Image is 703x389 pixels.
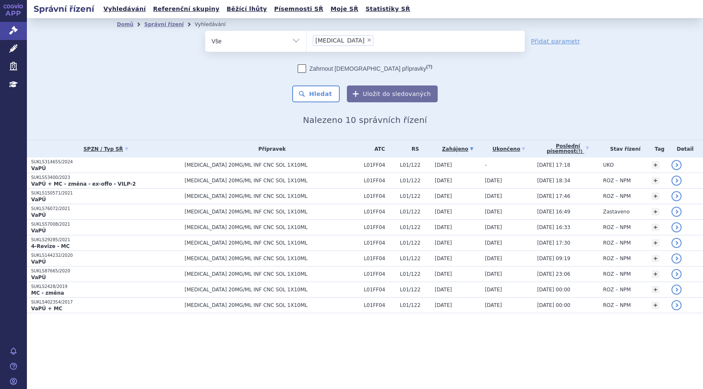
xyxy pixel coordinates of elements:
[359,140,396,157] th: ATC
[667,140,703,157] th: Detail
[537,140,599,157] a: Poslednípísemnost(?)
[603,240,631,246] span: ROZ – NPM
[671,300,682,310] a: detail
[671,176,682,186] a: detail
[537,178,570,184] span: [DATE] 18:34
[599,140,647,157] th: Stav řízení
[185,302,359,308] span: [MEDICAL_DATA] 20MG/ML INF CNC SOL 1X10ML
[603,287,631,293] span: ROZ – NPM
[671,222,682,232] a: detail
[31,299,180,305] p: SUKLS402354/2017
[364,162,396,168] span: L01FF04
[363,3,412,15] a: Statistiky SŘ
[671,253,682,264] a: detail
[364,256,396,261] span: L01FF04
[485,271,502,277] span: [DATE]
[31,253,180,258] p: SUKLS144232/2020
[435,178,452,184] span: [DATE]
[364,271,396,277] span: L01FF04
[652,270,659,278] a: +
[537,193,570,199] span: [DATE] 17:46
[652,161,659,169] a: +
[292,85,340,102] button: Hledat
[485,302,502,308] span: [DATE]
[652,224,659,231] a: +
[485,193,502,199] span: [DATE]
[31,243,70,249] strong: 4-Revize - MC
[31,290,64,296] strong: MC - změna
[144,21,184,27] a: Správní řízení
[31,159,180,165] p: SUKLS314655/2024
[426,64,432,69] abbr: (?)
[31,212,46,218] strong: VaPÚ
[31,143,180,155] a: SPZN / Typ SŘ
[224,3,270,15] a: Běžící lhůty
[31,237,180,243] p: SUKLS29285/2021
[400,178,431,184] span: L01/122
[435,193,452,199] span: [DATE]
[652,286,659,293] a: +
[652,208,659,216] a: +
[435,209,452,215] span: [DATE]
[537,271,570,277] span: [DATE] 23:06
[435,162,452,168] span: [DATE]
[400,240,431,246] span: L01/122
[400,271,431,277] span: L01/122
[328,3,361,15] a: Moje SŘ
[31,306,62,312] strong: VaPÚ + MC
[31,206,180,212] p: SUKLS76072/2021
[31,181,136,187] strong: VaPÚ + MC - změna - ex-offo - VILP-2
[537,256,570,261] span: [DATE] 09:19
[31,268,180,274] p: SUKLS87665/2020
[435,143,481,155] a: Zahájeno
[364,287,396,293] span: L01FF04
[485,224,502,230] span: [DATE]
[537,162,570,168] span: [DATE] 17:18
[376,35,381,45] input: [MEDICAL_DATA]
[400,302,431,308] span: L01/122
[603,256,631,261] span: ROZ – NPM
[185,224,359,230] span: [MEDICAL_DATA] 20MG/ML INF CNC SOL 1X10ML
[435,302,452,308] span: [DATE]
[31,259,46,265] strong: VaPÚ
[485,256,502,261] span: [DATE]
[364,302,396,308] span: L01FF04
[31,165,46,171] strong: VaPÚ
[671,238,682,248] a: detail
[671,191,682,201] a: detail
[603,193,631,199] span: ROZ – NPM
[185,240,359,246] span: [MEDICAL_DATA] 20MG/ML INF CNC SOL 1X10ML
[364,240,396,246] span: L01FF04
[31,274,46,280] strong: VaPÚ
[537,287,570,293] span: [DATE] 00:00
[652,301,659,309] a: +
[671,285,682,295] a: detail
[537,302,570,308] span: [DATE] 00:00
[671,207,682,217] a: detail
[272,3,326,15] a: Písemnosti SŘ
[303,115,427,125] span: Nalezeno 10 správních řízení
[367,37,372,43] span: ×
[652,177,659,184] a: +
[485,240,502,246] span: [DATE]
[485,143,533,155] a: Ukončeno
[400,162,431,168] span: L01/122
[652,239,659,247] a: +
[27,3,101,15] h2: Správní řízení
[603,162,613,168] span: UKO
[435,256,452,261] span: [DATE]
[671,160,682,170] a: detail
[315,37,365,43] span: [MEDICAL_DATA]
[603,178,631,184] span: ROZ – NPM
[576,149,582,154] abbr: (?)
[347,85,438,102] button: Uložit do sledovaných
[31,175,180,181] p: SUKLS53400/2023
[400,209,431,215] span: L01/122
[652,255,659,262] a: +
[531,37,580,45] a: Přidat parametr
[435,271,452,277] span: [DATE]
[298,64,432,73] label: Zahrnout [DEMOGRAPHIC_DATA] přípravky
[603,224,631,230] span: ROZ – NPM
[185,178,359,184] span: [MEDICAL_DATA] 20MG/ML INF CNC SOL 1X10ML
[400,193,431,199] span: L01/122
